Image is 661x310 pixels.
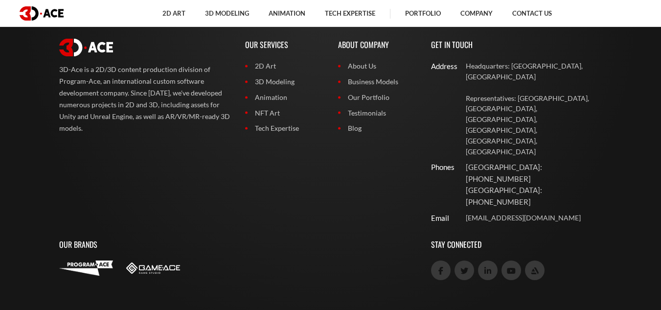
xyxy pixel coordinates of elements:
p: About Company [338,29,416,61]
p: [GEOGRAPHIC_DATA]: [PHONE_NUMBER] [466,162,602,185]
a: Blog [338,123,416,134]
a: Animation [245,92,323,103]
p: Get In Touch [431,29,602,61]
div: Address [431,61,447,72]
a: Our Portfolio [338,92,416,103]
a: 3D Modeling [245,76,323,87]
p: [GEOGRAPHIC_DATA]: [PHONE_NUMBER] [466,185,602,208]
img: logo white [59,39,113,56]
a: Testimonials [338,108,416,119]
img: Game-Ace [126,262,180,274]
a: Tech Expertise [245,123,323,134]
a: About Us [338,61,416,72]
a: [EMAIL_ADDRESS][DOMAIN_NAME] [466,213,602,223]
img: logo dark [20,6,64,21]
p: 3D-Ace is a 2D/3D content production division of Program-Ace, an international custom software de... [59,64,230,134]
a: Headquarters: [GEOGRAPHIC_DATA], [GEOGRAPHIC_DATA] Representatives: [GEOGRAPHIC_DATA], [GEOGRAPHI... [466,61,602,157]
a: 2D Art [245,61,323,72]
div: Email [431,213,447,224]
p: Our Services [245,29,323,61]
img: Program-Ace [59,261,113,275]
p: Our Brands [59,229,416,261]
a: Business Models [338,76,416,87]
a: NFT Art [245,108,323,119]
p: Representatives: [GEOGRAPHIC_DATA], [GEOGRAPHIC_DATA], [GEOGRAPHIC_DATA], [GEOGRAPHIC_DATA], [GEO... [466,93,602,157]
div: Phones [431,162,447,173]
p: Headquarters: [GEOGRAPHIC_DATA], [GEOGRAPHIC_DATA] [466,61,602,82]
p: Stay Connected [431,229,602,261]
